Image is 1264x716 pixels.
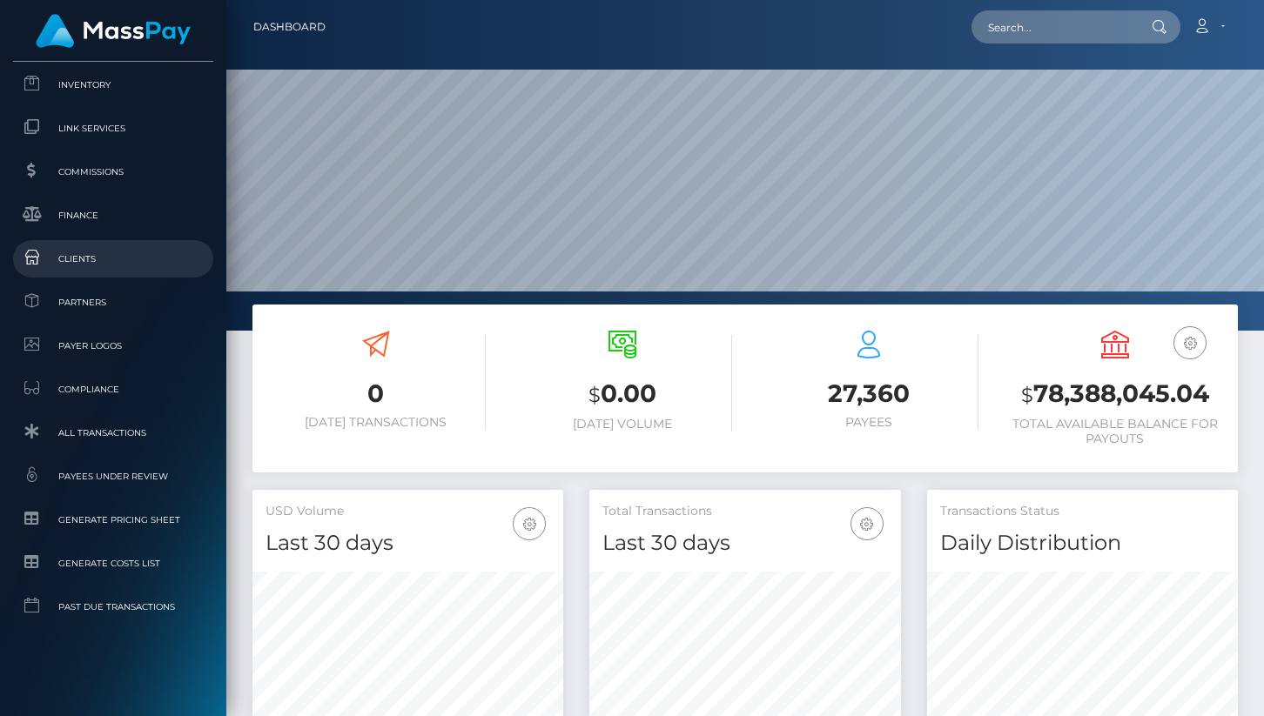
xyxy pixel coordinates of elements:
span: Payer Logos [20,336,206,356]
a: Dashboard [253,9,326,45]
small: $ [588,383,601,407]
span: Commissions [20,162,206,182]
h5: Total Transactions [602,503,887,520]
h6: Payees [758,415,978,430]
h3: 0 [266,377,486,411]
a: Commissions [13,153,213,191]
a: Inventory [13,66,213,104]
img: MassPay Logo [36,14,191,48]
a: Compliance [13,371,213,408]
span: Compliance [20,379,206,399]
span: Partners [20,292,206,312]
a: Partners [13,284,213,321]
span: Payees under Review [20,466,206,486]
h6: [DATE] Volume [512,417,732,432]
span: Finance [20,205,206,225]
small: $ [1021,383,1033,407]
h6: Total Available Balance for Payouts [1005,417,1225,446]
a: Past Due Transactions [13,588,213,626]
a: Link Services [13,110,213,147]
input: Search... [972,10,1135,43]
span: Link Services [20,118,206,138]
a: Payees under Review [13,458,213,495]
h6: [DATE] Transactions [266,415,486,430]
a: Payer Logos [13,327,213,365]
h3: 0.00 [512,377,732,412]
span: Clients [20,249,206,269]
h3: 78,388,045.04 [1005,377,1225,412]
span: Inventory [20,75,206,95]
a: Finance [13,197,213,234]
h4: Daily Distribution [940,528,1225,559]
a: Generate Pricing Sheet [13,501,213,539]
h4: Last 30 days [266,528,550,559]
span: Generate Costs List [20,553,206,573]
h3: 27,360 [758,377,978,411]
a: Generate Costs List [13,545,213,582]
h4: Last 30 days [602,528,887,559]
span: Past Due Transactions [20,597,206,617]
a: Clients [13,240,213,278]
h5: USD Volume [266,503,550,520]
span: Generate Pricing Sheet [20,510,206,530]
a: All Transactions [13,414,213,452]
h5: Transactions Status [940,503,1225,520]
span: All Transactions [20,423,206,443]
